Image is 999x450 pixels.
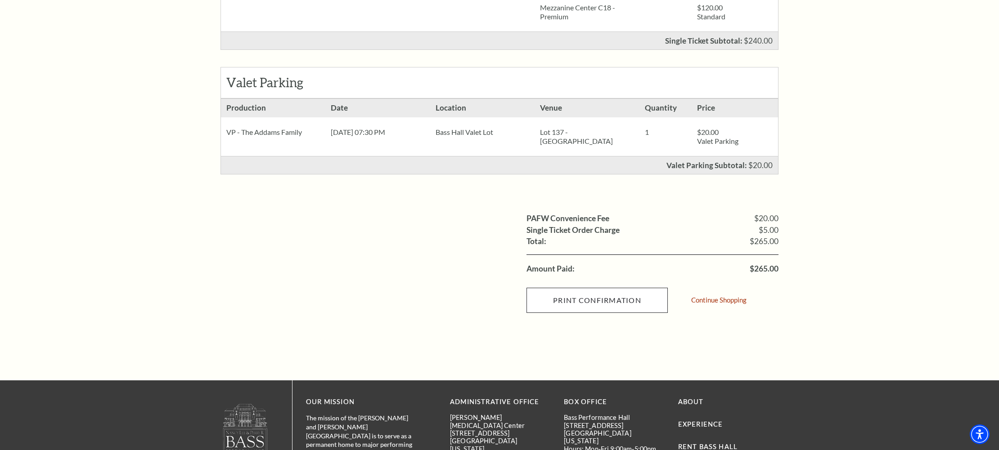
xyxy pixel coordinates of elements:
[666,161,747,169] p: Valet Parking Subtotal:
[540,128,634,146] p: Lot 137 - [GEOGRAPHIC_DATA]
[665,37,742,45] p: Single Ticket Subtotal:
[430,99,535,117] h3: Location
[325,117,430,147] div: [DATE] 07:30 PM
[436,128,493,136] span: Bass Hall Valet Lot
[540,3,634,21] p: Mezzanine Center C18 - Premium
[754,214,778,223] span: $20.00
[306,397,418,408] p: OUR MISSION
[526,265,575,273] label: Amount Paid:
[221,117,325,147] div: VP - The Addams Family
[697,128,738,145] span: $20.00 Valet Parking
[744,36,773,45] span: $240.00
[750,237,778,245] span: $265.00
[526,288,668,313] input: Submit button
[750,265,778,273] span: $265.00
[535,99,639,117] h3: Venue
[526,214,609,223] label: PAFW Convenience Fee
[697,3,725,21] span: $120.00 Standard
[526,226,620,234] label: Single Ticket Order Charge
[645,128,686,137] p: 1
[450,397,550,408] p: Administrative Office
[678,420,723,428] a: Experience
[450,414,550,429] p: [PERSON_NAME][MEDICAL_DATA] Center
[526,237,546,245] label: Total:
[970,424,990,444] div: Accessibility Menu
[221,99,325,117] h3: Production
[678,398,704,405] a: About
[639,99,692,117] h3: Quantity
[564,397,664,408] p: BOX OFFICE
[748,160,773,170] span: $20.00
[325,99,430,117] h3: Date
[691,297,747,303] a: Continue Shopping
[564,414,664,421] p: Bass Performance Hall
[564,429,664,445] p: [GEOGRAPHIC_DATA][US_STATE]
[226,75,330,90] h2: Valet Parking
[692,99,744,117] h3: Price
[564,422,664,429] p: [STREET_ADDRESS]
[759,226,778,234] span: $5.00
[450,429,550,437] p: [STREET_ADDRESS]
